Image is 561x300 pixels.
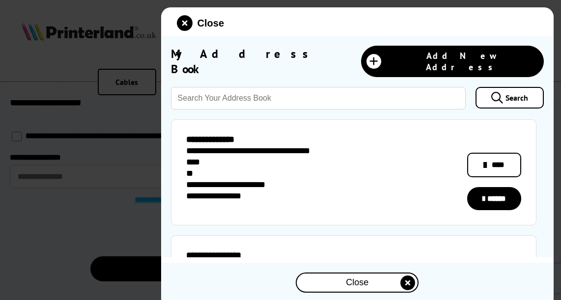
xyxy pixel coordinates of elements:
[177,15,224,31] button: close modal
[476,87,544,109] a: Search
[197,18,224,29] span: Close
[296,273,419,293] button: close modal
[171,46,362,77] span: My Address Book
[386,50,538,73] span: Add New Address
[505,93,528,103] span: Search
[346,277,368,288] span: Close
[171,87,466,109] input: Search Your Address Book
